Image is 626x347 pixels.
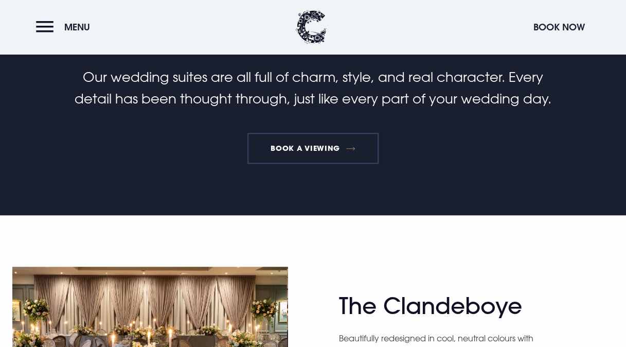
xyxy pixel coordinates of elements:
[339,292,540,320] h2: The Clandeboye
[528,16,590,38] button: Book Now
[36,16,95,38] button: Menu
[247,133,379,164] a: Book a viewing
[64,21,90,33] span: Menu
[296,10,327,44] img: Clandeboye Lodge
[68,66,558,110] p: Our wedding suites are all full of charm, style, and real character. Every detail has been though...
